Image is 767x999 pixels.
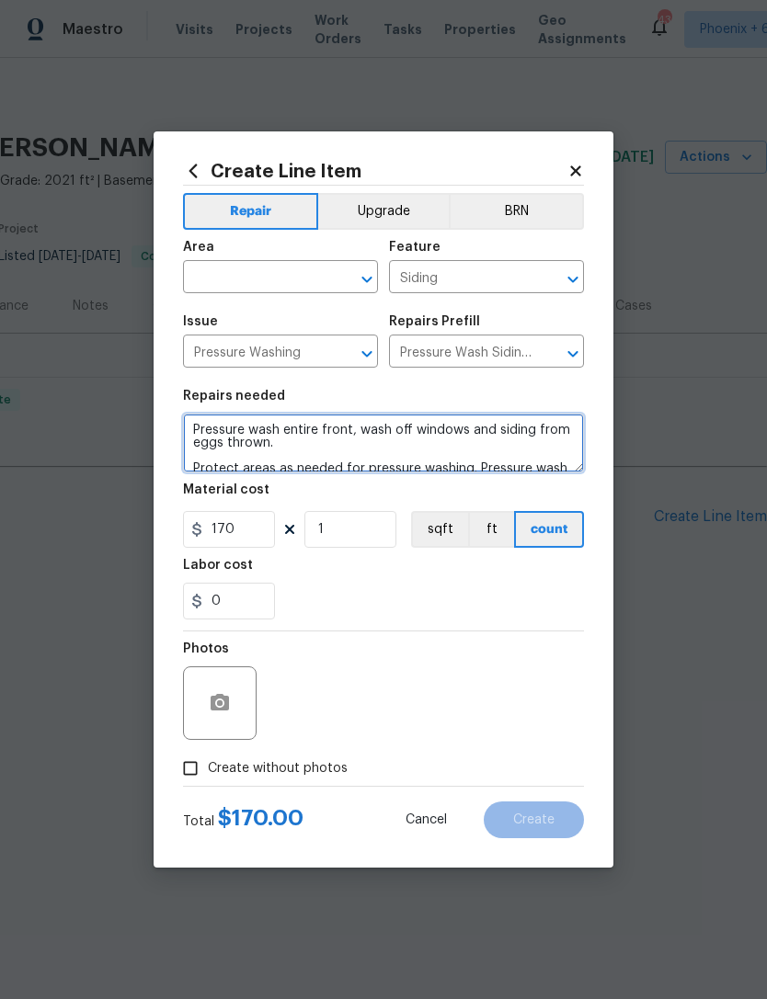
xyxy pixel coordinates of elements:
button: Open [560,267,586,292]
button: Cancel [376,801,476,838]
button: Upgrade [318,193,450,230]
button: ft [468,511,514,548]
button: Repair [183,193,318,230]
h5: Repairs needed [183,390,285,403]
h5: Area [183,241,214,254]
h5: Photos [183,642,229,655]
h5: Issue [183,315,218,328]
span: Cancel [406,813,447,827]
h5: Repairs Prefill [389,315,480,328]
span: $ 170.00 [218,807,303,829]
button: Open [560,341,586,367]
button: Create [484,801,584,838]
h5: Feature [389,241,441,254]
h5: Labor cost [183,559,253,572]
button: Open [354,341,380,367]
div: Total [183,809,303,831]
button: count [514,511,584,548]
h5: Material cost [183,483,269,496]
button: BRN [449,193,584,230]
textarea: Pressure wash entire front, wash off windows and siding from eggs thrown. Protect areas as needed... [183,414,584,472]
button: Open [354,267,380,292]
span: Create [513,813,555,827]
h2: Create Line Item [183,161,567,181]
button: sqft [411,511,468,548]
span: Create without photos [208,759,348,778]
